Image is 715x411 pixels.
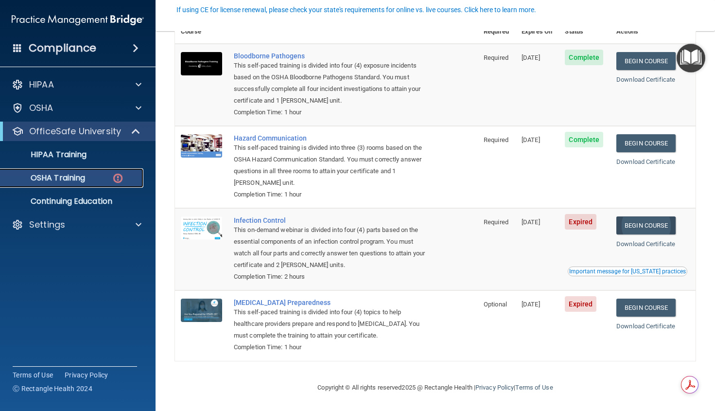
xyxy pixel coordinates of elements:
[29,219,65,231] p: Settings
[234,134,429,142] a: Hazard Communication
[234,216,429,224] a: Infection Control
[515,384,553,391] a: Terms of Use
[65,370,108,380] a: Privacy Policy
[475,384,514,391] a: Privacy Policy
[175,5,538,15] button: If using CE for license renewal, please check your state's requirements for online vs. live cours...
[569,268,686,274] div: Important message for [US_STATE] practices
[484,301,507,308] span: Optional
[616,299,676,317] a: Begin Course
[234,341,429,353] div: Completion Time: 1 hour
[522,54,540,61] span: [DATE]
[616,134,676,152] a: Begin Course
[616,240,675,248] a: Download Certificate
[12,10,144,30] img: PMB logo
[6,197,139,206] p: Continuing Education
[568,267,687,276] button: Read this if you are a dental practitioner in the state of CA
[258,372,613,403] div: Copyright © All rights reserved 2025 @ Rectangle Health | |
[616,158,675,165] a: Download Certificate
[522,136,540,143] span: [DATE]
[565,50,603,65] span: Complete
[234,189,429,200] div: Completion Time: 1 hour
[616,216,676,234] a: Begin Course
[565,296,596,312] span: Expired
[234,299,429,306] a: [MEDICAL_DATA] Preparedness
[29,102,53,114] p: OSHA
[12,102,141,114] a: OSHA
[6,150,87,160] p: HIPAA Training
[484,218,508,226] span: Required
[234,60,429,107] div: This self-paced training is divided into four (4) exposure incidents based on the OSHA Bloodborne...
[234,306,429,341] div: This self-paced training is divided into four (4) topics to help healthcare providers prepare and...
[175,20,228,44] th: Course
[522,301,540,308] span: [DATE]
[12,79,141,90] a: HIPAA
[478,20,516,44] th: Required
[12,125,141,137] a: OfficeSafe University
[234,224,429,271] div: This on-demand webinar is divided into four (4) parts based on the essential components of an inf...
[522,218,540,226] span: [DATE]
[234,107,429,118] div: Completion Time: 1 hour
[112,172,124,184] img: danger-circle.6113f641.png
[234,271,429,283] div: Completion Time: 2 hours
[484,136,508,143] span: Required
[13,384,92,393] span: Ⓒ Rectangle Health 2024
[516,20,559,44] th: Expires On
[666,344,703,381] iframe: Drift Widget Chat Controller
[565,132,603,147] span: Complete
[616,52,676,70] a: Begin Course
[6,173,85,183] p: OSHA Training
[234,52,429,60] a: Bloodborne Pathogens
[616,322,675,330] a: Download Certificate
[610,20,696,44] th: Actions
[29,125,121,137] p: OfficeSafe University
[13,370,53,380] a: Terms of Use
[616,76,675,83] a: Download Certificate
[12,219,141,231] a: Settings
[29,79,54,90] p: HIPAA
[234,142,429,189] div: This self-paced training is divided into three (3) rooms based on the OSHA Hazard Communication S...
[559,20,610,44] th: Status
[29,41,96,55] h4: Compliance
[176,6,536,13] div: If using CE for license renewal, please check your state's requirements for online vs. live cours...
[484,54,508,61] span: Required
[565,214,596,230] span: Expired
[677,44,705,72] button: Open Resource Center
